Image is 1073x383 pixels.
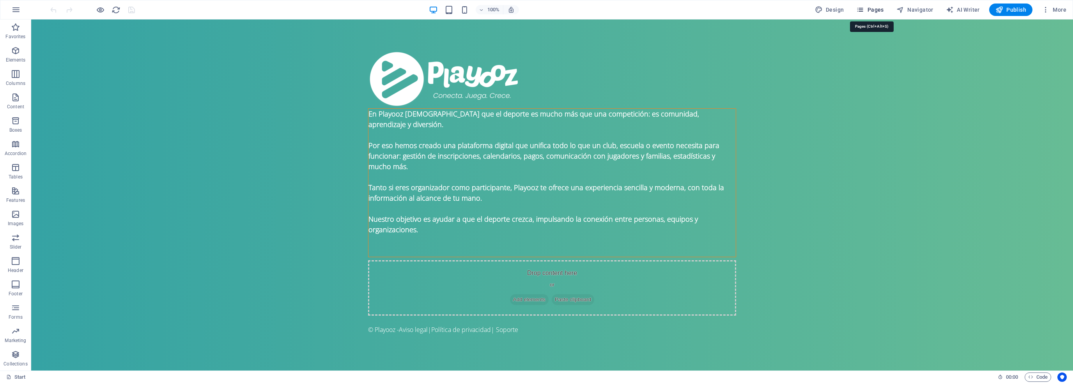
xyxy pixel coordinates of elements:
[7,104,24,110] p: Content
[111,5,120,14] button: reload
[10,244,22,250] p: Slider
[8,221,24,227] p: Images
[508,6,515,13] i: On resize automatically adjust zoom level to fit chosen device.
[9,291,23,297] p: Footer
[853,4,887,16] button: Pages
[96,5,105,14] button: Click here to leave preview mode and continue editing
[812,4,847,16] button: Design
[1057,372,1067,382] button: Usercentrics
[1025,372,1051,382] button: Code
[1011,374,1013,380] span: :
[487,5,500,14] h6: 100%
[6,57,26,63] p: Elements
[6,80,25,86] p: Columns
[5,34,25,40] p: Favorites
[1006,372,1018,382] span: 00 00
[521,275,563,286] span: Paste clipboard
[9,174,23,180] p: Tables
[943,4,983,16] button: AI Writer
[893,4,937,16] button: Navigator
[1039,4,1069,16] button: More
[1042,6,1066,14] span: More
[8,267,23,274] p: Header
[112,5,120,14] i: Reload page
[5,150,27,157] p: Accordion
[479,275,517,286] span: Add elements
[9,127,22,133] p: Boxes
[896,6,933,14] span: Navigator
[998,372,1018,382] h6: Session time
[1028,372,1048,382] span: Code
[995,6,1026,14] span: Publish
[6,372,26,382] a: Click to cancel selection. Double-click to open Pages
[815,6,844,14] span: Design
[989,4,1032,16] button: Publish
[337,241,705,296] div: Drop content here
[856,6,884,14] span: Pages
[9,314,23,320] p: Forms
[476,5,503,14] button: 100%
[4,361,27,367] p: Collections
[6,197,25,203] p: Features
[946,6,980,14] span: AI Writer
[5,337,26,344] p: Marketing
